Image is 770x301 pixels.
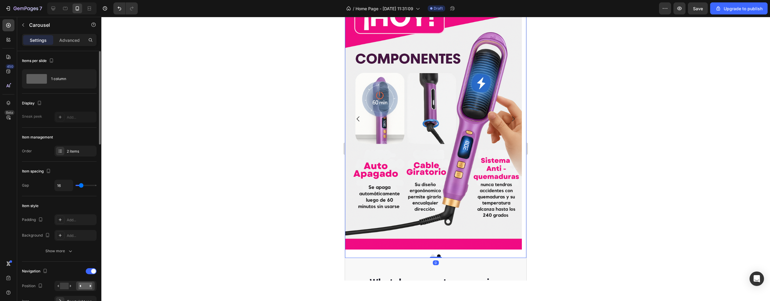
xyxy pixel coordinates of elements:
p: Carousel [29,21,80,29]
div: 1 column [51,72,88,86]
div: Show more [45,248,73,254]
div: Padding [22,216,44,224]
button: Upgrade to publish [710,2,768,14]
iframe: Design area [345,17,526,281]
div: Item management [22,135,53,140]
div: Undo/Redo [113,2,138,14]
div: Sneak peek [22,114,42,119]
div: Beta [5,110,14,115]
div: Navigation [22,267,49,275]
button: Save [688,2,708,14]
div: Upgrade to publish [715,5,762,12]
div: Item style [22,203,38,209]
div: Gap [22,183,29,188]
div: 450 [6,64,14,69]
div: Display [22,99,43,107]
span: / [353,5,354,12]
div: Position [22,282,44,290]
div: Add... [67,217,95,223]
span: Draft [434,6,443,11]
button: Show more [22,246,97,256]
p: Settings [30,37,47,43]
p: What dog parents are saying [5,259,176,272]
div: Add... [67,233,95,238]
input: Auto [55,180,73,191]
button: 7 [2,2,45,14]
p: Advanced [59,37,80,43]
div: Open Intercom Messenger [750,272,764,286]
span: Home Page - [DATE] 11:31:09 [356,5,413,12]
span: Save [693,6,703,11]
div: Background [22,231,51,240]
div: 2 items [67,149,95,154]
div: Order [22,148,32,154]
div: Item spacing [22,167,52,175]
div: Items per slide [22,57,55,65]
p: 7 [39,5,42,12]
